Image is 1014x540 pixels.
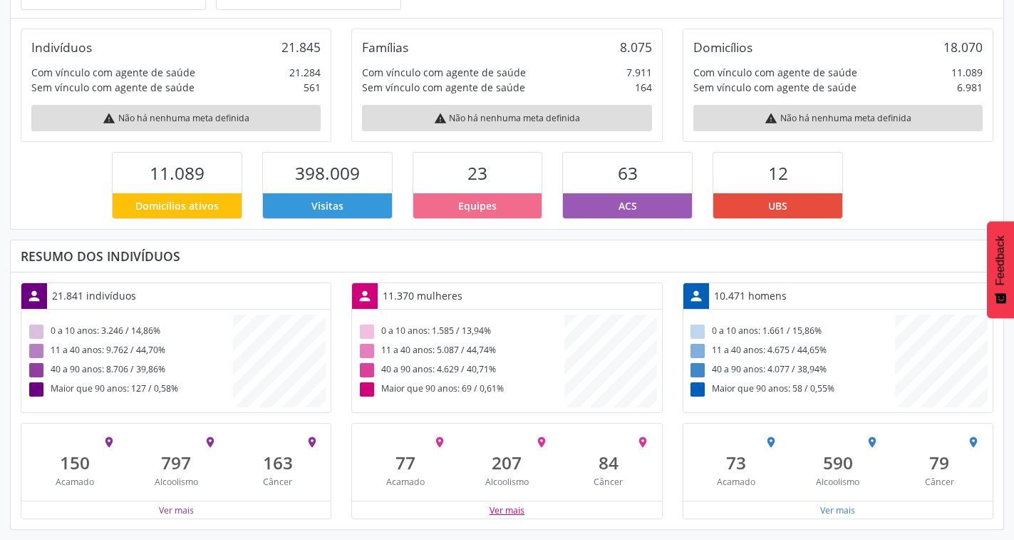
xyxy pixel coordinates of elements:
div: Não há nenhuma meta definida [31,105,321,131]
div: Acamado [695,476,777,488]
div: Maior que 90 anos: 69 / 0,61% [357,380,564,399]
div: Com vínculo com agente de saúde [693,65,857,80]
div: 0 a 10 anos: 1.585 / 13,94% [357,322,564,342]
div: 79 [899,452,980,473]
i: place [204,436,217,449]
div: 150 [34,452,115,473]
div: 84 [568,452,649,473]
div: Com vínculo com agente de saúde [31,65,195,80]
div: 11 a 40 anos: 9.762 / 44,70% [26,342,233,361]
div: Indivíduos [31,39,92,55]
div: 8.075 [620,39,652,55]
div: Acamado [34,476,115,488]
div: Acamado [365,476,446,488]
span: 11.089 [150,161,205,185]
div: 0 a 10 anos: 1.661 / 15,86% [688,322,895,342]
div: Sem vínculo com agente de saúde [693,80,857,95]
div: 163 [237,452,318,473]
div: 6.981 [957,80,983,95]
div: 207 [466,452,547,473]
span: UBS [768,198,787,213]
span: ACS [619,198,637,213]
i: place [103,436,115,449]
button: Feedback - Mostrar pesquisa [987,221,1014,318]
i: place [306,436,319,449]
div: 797 [135,452,217,473]
i: place [636,436,649,449]
i: warning [434,112,447,125]
div: 40 a 90 anos: 4.629 / 40,71% [357,361,564,380]
i: person [357,288,373,304]
div: 11.089 [951,65,983,80]
div: 40 a 90 anos: 8.706 / 39,86% [26,361,233,380]
div: 561 [304,80,321,95]
i: place [535,436,548,449]
span: Domicílios ativos [135,198,219,213]
div: Famílias [362,39,408,55]
div: 21.284 [289,65,321,80]
button: Ver mais [158,504,195,517]
div: 590 [797,452,879,473]
i: place [765,436,777,449]
div: Sem vínculo com agente de saúde [31,80,195,95]
i: warning [765,112,777,125]
i: person [26,288,42,304]
div: Com vínculo com agente de saúde [362,65,526,80]
div: 11 a 40 anos: 5.087 / 44,74% [357,342,564,361]
div: Domicílios [693,39,752,55]
div: 0 a 10 anos: 3.246 / 14,86% [26,322,233,342]
div: Maior que 90 anos: 127 / 0,58% [26,380,233,399]
div: 40 a 90 anos: 4.077 / 38,94% [688,361,895,380]
div: Resumo dos indivíduos [21,248,993,264]
div: Maior que 90 anos: 58 / 0,55% [688,380,895,399]
button: Ver mais [819,504,856,517]
div: 10.471 homens [709,283,792,308]
span: Visitas [311,198,343,213]
span: Equipes [458,198,497,213]
div: 73 [695,452,777,473]
div: 11 a 40 anos: 4.675 / 44,65% [688,342,895,361]
i: warning [103,112,115,125]
span: Feedback [994,235,1007,285]
div: Sem vínculo com agente de saúde [362,80,525,95]
div: Não há nenhuma meta definida [362,105,651,131]
span: 12 [768,161,788,185]
div: 164 [635,80,652,95]
div: Alcoolismo [466,476,547,488]
i: place [433,436,446,449]
div: 21.845 [281,39,321,55]
div: 77 [365,452,446,473]
span: 23 [467,161,487,185]
div: Câncer [237,476,318,488]
i: person [688,288,704,304]
div: 18.070 [943,39,983,55]
div: 21.841 indivíduos [47,283,141,308]
div: 11.370 mulheres [378,283,467,308]
div: Alcoolismo [797,476,879,488]
div: Alcoolismo [135,476,217,488]
div: Não há nenhuma meta definida [693,105,983,131]
span: 398.009 [295,161,360,185]
div: 7.911 [626,65,652,80]
i: place [967,436,980,449]
div: Câncer [899,476,980,488]
button: Ver mais [489,504,525,517]
i: place [866,436,879,449]
div: Câncer [568,476,649,488]
span: 63 [618,161,638,185]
